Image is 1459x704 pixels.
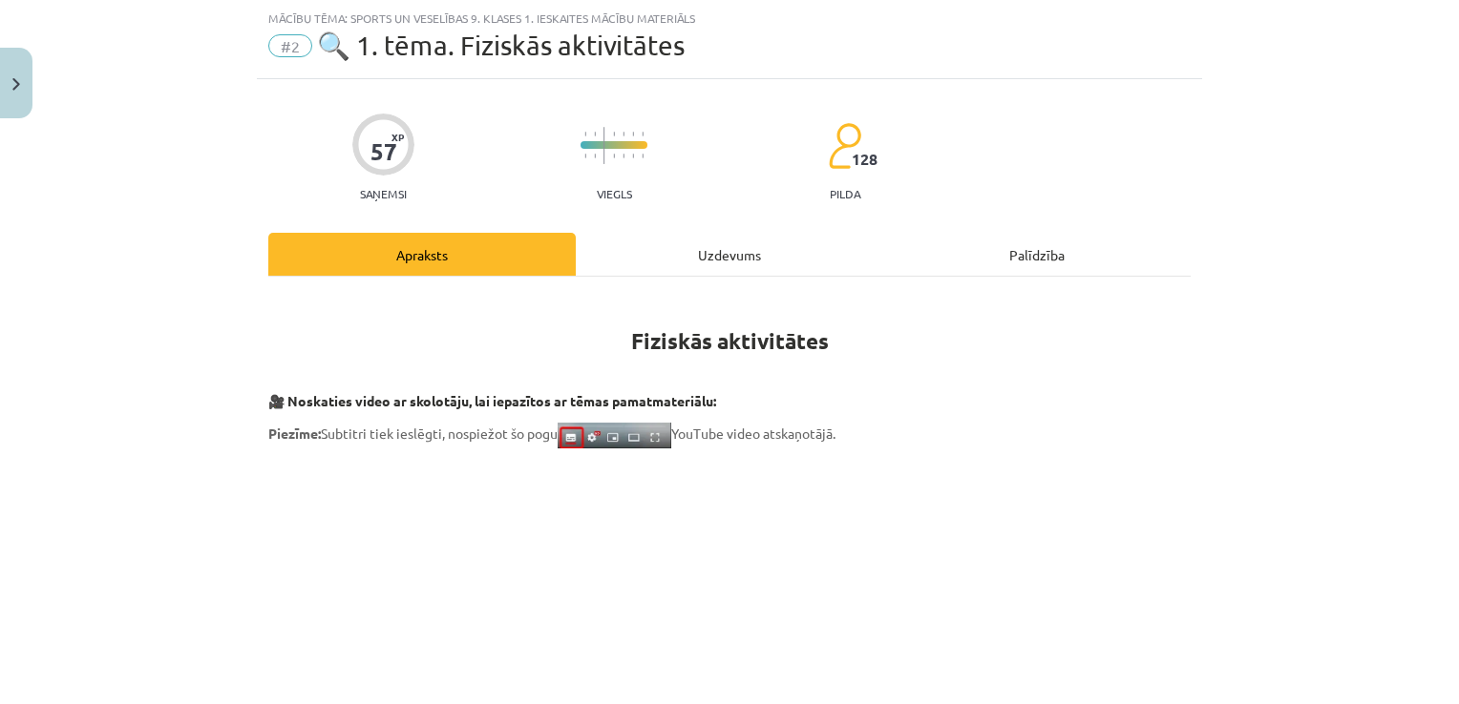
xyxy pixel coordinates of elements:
[597,187,632,200] p: Viegls
[642,132,644,136] img: icon-short-line-57e1e144782c952c97e751825c79c345078a6d821885a25fce030b3d8c18986b.svg
[584,154,586,158] img: icon-short-line-57e1e144782c952c97e751825c79c345078a6d821885a25fce030b3d8c18986b.svg
[632,154,634,158] img: icon-short-line-57e1e144782c952c97e751825c79c345078a6d821885a25fce030b3d8c18986b.svg
[268,34,312,57] span: #2
[594,132,596,136] img: icon-short-line-57e1e144782c952c97e751825c79c345078a6d821885a25fce030b3d8c18986b.svg
[268,392,716,409] strong: 🎥 Noskaties video ar skolotāju, lai iepazītos ar tēmas pamatmateriālu:
[830,187,860,200] p: pilda
[828,122,861,170] img: students-c634bb4e5e11cddfef0936a35e636f08e4e9abd3cc4e673bd6f9a4125e45ecb1.svg
[852,151,878,168] span: 128
[12,78,20,91] img: icon-close-lesson-0947bae3869378f0d4975bcd49f059093ad1ed9edebbc8119c70593378902aed.svg
[352,187,414,200] p: Saņemsi
[576,233,883,276] div: Uzdevums
[268,233,576,276] div: Apraksts
[268,11,1191,25] div: Mācību tēma: Sports un veselības 9. klases 1. ieskaites mācību materiāls
[594,154,596,158] img: icon-short-line-57e1e144782c952c97e751825c79c345078a6d821885a25fce030b3d8c18986b.svg
[642,154,644,158] img: icon-short-line-57e1e144782c952c97e751825c79c345078a6d821885a25fce030b3d8c18986b.svg
[883,233,1191,276] div: Palīdzība
[584,132,586,136] img: icon-short-line-57e1e144782c952c97e751825c79c345078a6d821885a25fce030b3d8c18986b.svg
[391,132,404,142] span: XP
[268,424,321,442] strong: Piezīme:
[603,127,605,164] img: icon-long-line-d9ea69661e0d244f92f715978eff75569469978d946b2353a9bb055b3ed8787d.svg
[268,424,835,442] span: Subtitri tiek ieslēgti, nospiežot šo pogu YouTube video atskaņotājā.
[317,30,685,61] span: 🔍 1. tēma. Fiziskās aktivitātes
[613,154,615,158] img: icon-short-line-57e1e144782c952c97e751825c79c345078a6d821885a25fce030b3d8c18986b.svg
[623,154,624,158] img: icon-short-line-57e1e144782c952c97e751825c79c345078a6d821885a25fce030b3d8c18986b.svg
[613,132,615,136] img: icon-short-line-57e1e144782c952c97e751825c79c345078a6d821885a25fce030b3d8c18986b.svg
[632,132,634,136] img: icon-short-line-57e1e144782c952c97e751825c79c345078a6d821885a25fce030b3d8c18986b.svg
[631,327,829,355] strong: Fiziskās aktivitātes
[370,138,397,165] div: 57
[623,132,624,136] img: icon-short-line-57e1e144782c952c97e751825c79c345078a6d821885a25fce030b3d8c18986b.svg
